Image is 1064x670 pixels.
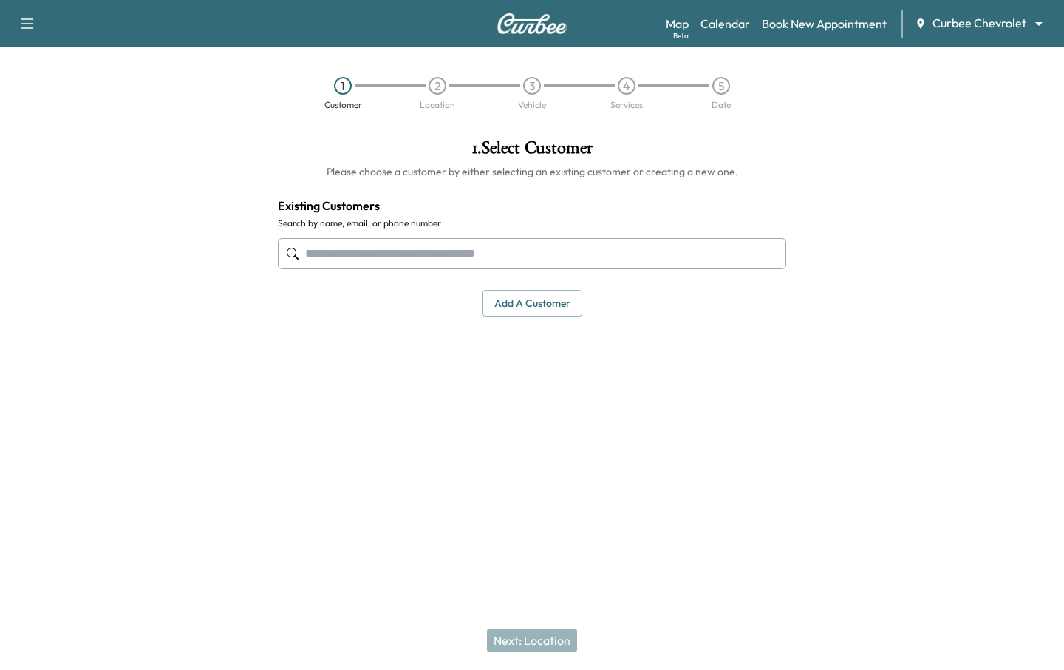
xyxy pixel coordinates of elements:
[278,217,786,229] label: Search by name, email, or phone number
[334,77,352,95] div: 1
[712,101,731,109] div: Date
[324,101,362,109] div: Customer
[712,77,730,95] div: 5
[278,139,786,164] h1: 1 . Select Customer
[278,164,786,179] h6: Please choose a customer by either selecting an existing customer or creating a new one.
[618,77,635,95] div: 4
[429,77,446,95] div: 2
[932,15,1026,32] span: Curbee Chevrolet
[278,197,786,214] h4: Existing Customers
[673,30,689,41] div: Beta
[666,15,689,33] a: MapBeta
[497,13,567,34] img: Curbee Logo
[762,15,887,33] a: Book New Appointment
[482,290,582,317] button: Add a customer
[523,77,541,95] div: 3
[700,15,750,33] a: Calendar
[610,101,643,109] div: Services
[518,101,546,109] div: Vehicle
[420,101,455,109] div: Location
